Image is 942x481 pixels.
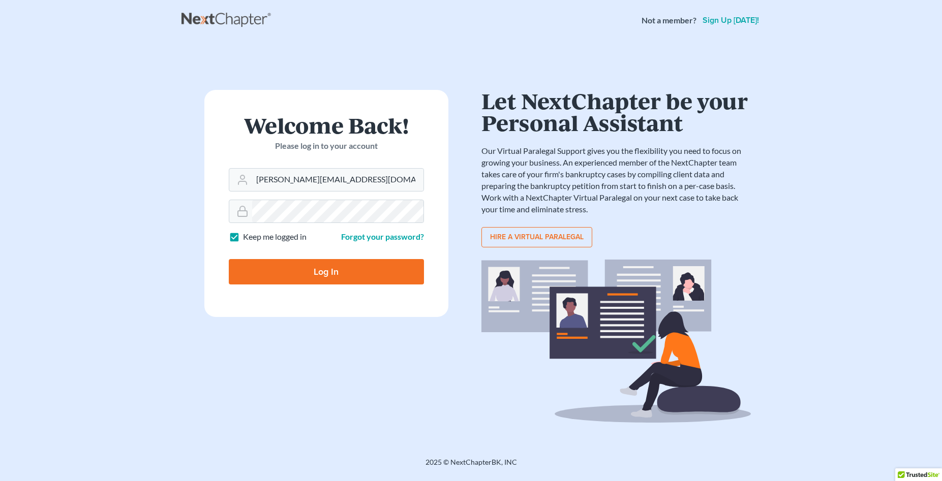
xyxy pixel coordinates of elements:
h1: Welcome Back! [229,114,424,136]
h1: Let NextChapter be your Personal Assistant [481,90,751,133]
div: 2025 © NextChapterBK, INC [181,457,761,475]
input: Log In [229,259,424,284]
a: Hire a virtual paralegal [481,227,592,247]
p: Our Virtual Paralegal Support gives you the flexibility you need to focus on growing your busines... [481,145,751,215]
a: Sign up [DATE]! [701,16,761,24]
a: Forgot your password? [341,232,424,241]
img: virtual_paralegal_bg-b12c8cf30858a2b2c02ea913d52db5c468ecc422855d04272ea22d19010d70dc.svg [481,260,751,423]
p: Please log in to your account [229,140,424,152]
input: Email Address [252,169,423,191]
strong: Not a member? [642,15,696,26]
label: Keep me logged in [243,231,307,243]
